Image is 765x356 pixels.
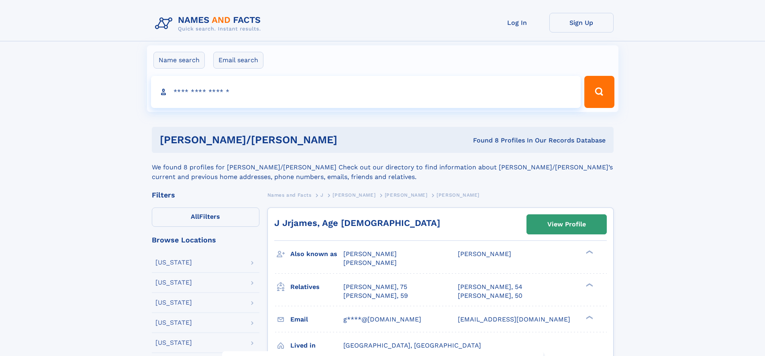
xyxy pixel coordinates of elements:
[155,340,192,346] div: [US_STATE]
[153,52,205,69] label: Name search
[152,13,267,35] img: Logo Names and Facts
[584,315,594,320] div: ❯
[458,250,511,258] span: [PERSON_NAME]
[405,136,606,145] div: Found 8 Profiles In Our Records Database
[343,250,397,258] span: [PERSON_NAME]
[290,313,343,326] h3: Email
[213,52,263,69] label: Email search
[333,192,375,198] span: [PERSON_NAME]
[485,13,549,33] a: Log In
[191,213,199,220] span: All
[547,215,586,234] div: View Profile
[155,259,192,266] div: [US_STATE]
[584,250,594,255] div: ❯
[152,153,614,182] div: We found 8 profiles for [PERSON_NAME]/[PERSON_NAME] Check out our directory to find information a...
[458,283,522,291] a: [PERSON_NAME], 54
[152,207,259,227] label: Filters
[385,190,428,200] a: [PERSON_NAME]
[155,299,192,306] div: [US_STATE]
[155,319,192,326] div: [US_STATE]
[155,279,192,286] div: [US_STATE]
[343,291,408,300] a: [PERSON_NAME], 59
[549,13,614,33] a: Sign Up
[458,315,570,323] span: [EMAIL_ADDRESS][DOMAIN_NAME]
[160,135,405,145] h1: [PERSON_NAME]/[PERSON_NAME]
[152,191,259,199] div: Filters
[343,342,481,349] span: [GEOGRAPHIC_DATA], [GEOGRAPHIC_DATA]
[343,283,407,291] a: [PERSON_NAME], 75
[290,280,343,294] h3: Relatives
[437,192,479,198] span: [PERSON_NAME]
[290,339,343,352] h3: Lived in
[458,291,522,300] a: [PERSON_NAME], 50
[152,236,259,244] div: Browse Locations
[320,190,324,200] a: J
[333,190,375,200] a: [PERSON_NAME]
[274,218,440,228] a: J Jrjames, Age [DEMOGRAPHIC_DATA]
[151,76,581,108] input: search input
[385,192,428,198] span: [PERSON_NAME]
[527,215,606,234] a: View Profile
[343,259,397,266] span: [PERSON_NAME]
[320,192,324,198] span: J
[584,76,614,108] button: Search Button
[290,247,343,261] h3: Also known as
[584,282,594,287] div: ❯
[267,190,312,200] a: Names and Facts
